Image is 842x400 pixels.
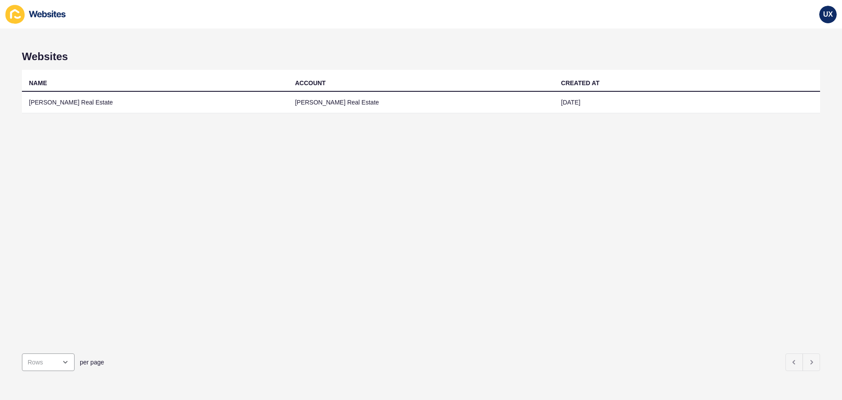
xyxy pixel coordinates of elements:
[295,79,326,87] div: ACCOUNT
[22,50,820,63] h1: Websites
[561,79,599,87] div: CREATED AT
[29,79,47,87] div: NAME
[554,92,820,113] td: [DATE]
[80,358,104,367] span: per page
[288,92,554,113] td: [PERSON_NAME] Real Estate
[22,353,75,371] div: open menu
[823,10,833,19] span: UX
[22,92,288,113] td: [PERSON_NAME] Real Estate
